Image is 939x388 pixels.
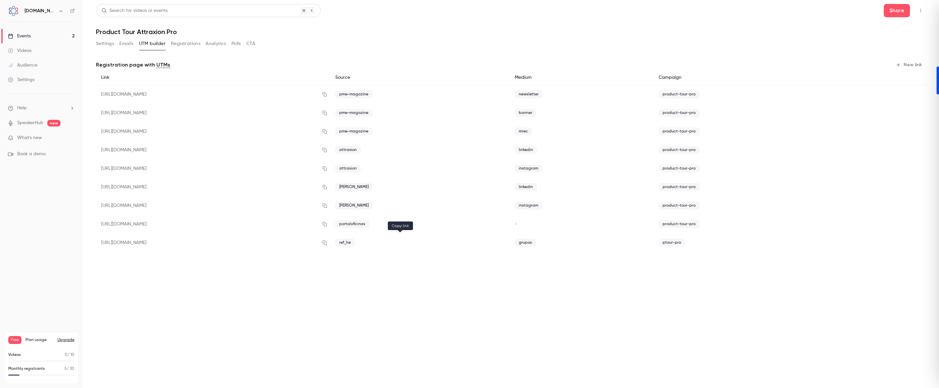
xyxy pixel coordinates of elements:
[335,109,372,117] span: pme-magazine
[8,105,75,112] li: help-dropdown-opener
[515,109,536,117] span: banner
[8,47,31,54] div: Videos
[96,233,330,252] div: [URL][DOMAIN_NAME]
[659,90,700,98] span: product-tour-pro
[17,105,27,112] span: Help
[58,337,74,343] button: Upgrade
[171,38,200,49] button: Registrations
[231,38,241,49] button: Polls
[515,165,542,172] span: instagram
[96,70,330,85] div: Link
[119,38,133,49] button: Emails
[96,215,330,233] div: [URL][DOMAIN_NAME]
[659,146,700,154] span: product-tour-pro
[335,90,372,98] span: pme-magazine
[884,4,910,17] button: Share
[8,6,19,16] img: AMT.Group
[659,239,685,247] span: ptour-pro
[515,146,537,154] span: linkedin
[96,196,330,215] div: [URL][DOMAIN_NAME]
[8,76,34,83] div: Settings
[17,134,42,141] span: What's new
[96,104,330,122] div: [URL][DOMAIN_NAME]
[96,141,330,159] div: [URL][DOMAIN_NAME]
[515,127,532,135] span: mrec
[515,239,536,247] span: grupos
[156,61,170,69] a: UTMs
[335,183,373,191] span: [PERSON_NAME]
[8,62,37,69] div: Audience
[659,202,700,210] span: product-tour-pro
[96,159,330,178] div: [URL][DOMAIN_NAME]
[64,366,74,372] p: / 30
[335,165,361,172] span: attraxion
[653,70,846,85] div: Campaign
[8,352,21,358] p: Videos
[8,336,21,344] span: Free
[246,38,255,49] button: CTA
[139,38,166,49] button: UTM builder
[659,127,700,135] span: product-tour-pro
[96,28,926,36] h1: Product Tour Attraxion Pro
[893,60,926,70] button: New link
[335,127,372,135] span: pme-magazine
[96,61,170,69] p: Registration page with
[659,220,700,228] span: product-tour-pro
[515,202,542,210] span: instagram
[515,90,543,98] span: newsletter
[335,239,355,247] span: ref_he
[335,220,369,228] span: portaloficinas
[659,183,700,191] span: product-tour-pro
[330,70,510,85] div: Source
[47,120,61,126] span: new
[65,353,67,357] span: 0
[96,85,330,104] div: [URL][DOMAIN_NAME]
[102,7,168,14] div: Search for videos or events
[96,38,114,49] button: Settings
[335,202,373,210] span: [PERSON_NAME]
[335,146,361,154] span: attraxion
[8,366,45,372] p: Monthly registrants
[8,33,31,39] div: Events
[515,183,537,191] span: linkedin
[206,38,226,49] button: Analytics
[64,367,67,371] span: 5
[25,337,54,343] span: Plan usage
[65,352,74,358] p: / 10
[96,178,330,196] div: [URL][DOMAIN_NAME]
[24,8,56,14] h6: [DOMAIN_NAME]
[17,151,46,158] span: Book a demo
[659,109,700,117] span: product-tour-pro
[659,165,700,172] span: product-tour-pro
[510,70,653,85] div: Medium
[17,120,43,126] a: SpeakerHub
[96,122,330,141] div: [URL][DOMAIN_NAME]
[515,222,517,226] span: -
